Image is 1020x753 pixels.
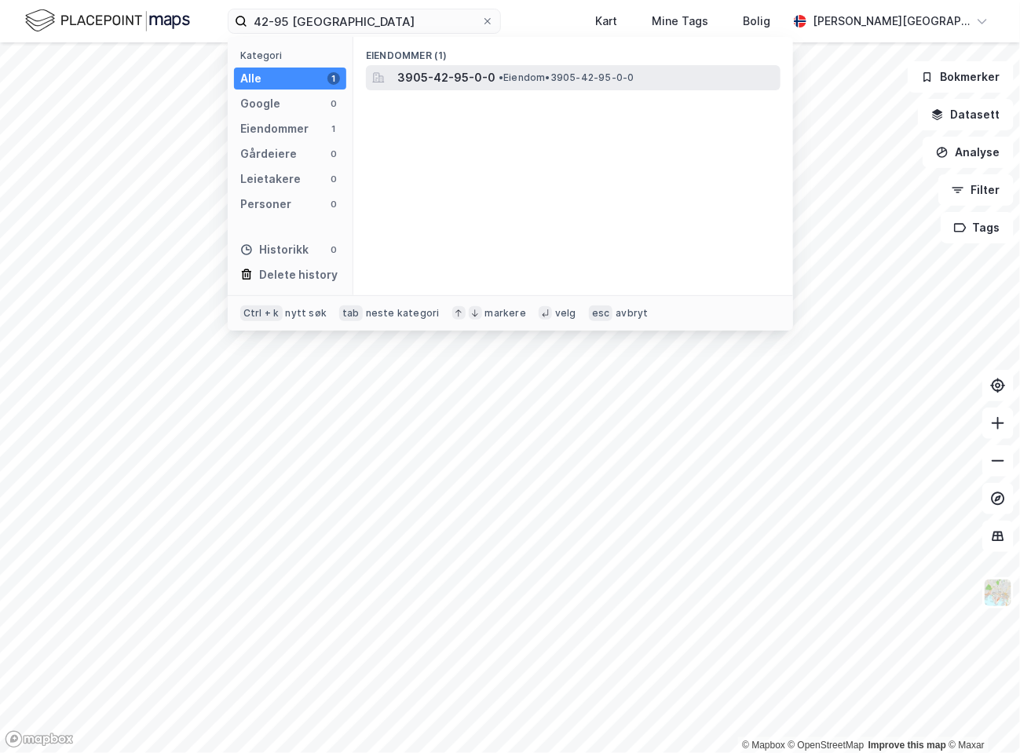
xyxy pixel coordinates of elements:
div: Bolig [743,12,770,31]
div: Delete history [259,265,338,284]
a: Improve this map [868,740,946,751]
div: avbryt [616,307,648,320]
div: 0 [327,148,340,160]
div: Alle [240,69,261,88]
div: Kart [595,12,617,31]
span: 3905-42-95-0-0 [397,68,495,87]
div: Historikk [240,240,309,259]
img: logo.f888ab2527a4732fd821a326f86c7f29.svg [25,7,190,35]
a: Mapbox [742,740,785,751]
div: Mine Tags [652,12,708,31]
span: Eiendom • 3905-42-95-0-0 [499,71,634,84]
div: nytt søk [286,307,327,320]
button: Analyse [923,137,1014,168]
div: Eiendommer [240,119,309,138]
div: Google [240,94,280,113]
button: Filter [938,174,1014,206]
input: Søk på adresse, matrikkel, gårdeiere, leietakere eller personer [247,9,481,33]
div: velg [555,307,576,320]
div: Kontrollprogram for chat [941,678,1020,753]
div: esc [589,305,613,321]
iframe: Chat Widget [941,678,1020,753]
div: markere [485,307,526,320]
div: 0 [327,198,340,210]
div: neste kategori [366,307,440,320]
span: • [499,71,503,83]
a: OpenStreetMap [788,740,865,751]
button: Datasett [918,99,1014,130]
div: 0 [327,243,340,256]
div: 1 [327,72,340,85]
div: Eiendommer (1) [353,37,793,65]
button: Tags [941,212,1014,243]
div: Personer [240,195,291,214]
div: 0 [327,173,340,185]
div: 1 [327,122,340,135]
div: [PERSON_NAME][GEOGRAPHIC_DATA] [813,12,970,31]
div: Kategori [240,49,346,61]
div: Ctrl + k [240,305,283,321]
a: Mapbox homepage [5,730,74,748]
div: Leietakere [240,170,301,188]
button: Bokmerker [908,61,1014,93]
img: Z [983,578,1013,608]
div: tab [339,305,363,321]
div: Gårdeiere [240,144,297,163]
div: 0 [327,97,340,110]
